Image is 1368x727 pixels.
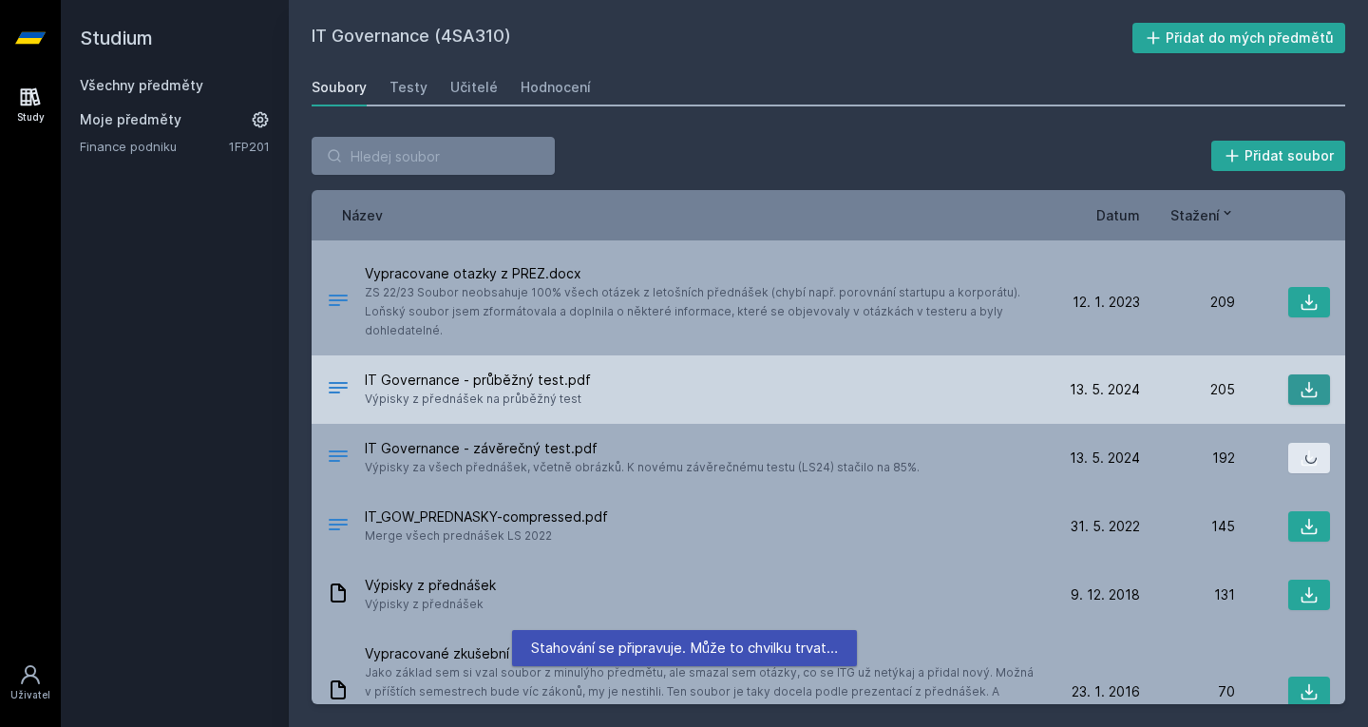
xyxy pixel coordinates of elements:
[80,77,203,93] a: Všechny předměty
[365,576,496,595] span: Výpisky z přednášek
[365,644,1037,663] span: Vypracované zkušební okruhy
[17,110,45,124] div: Study
[229,139,270,154] a: 1FP201
[327,376,350,404] div: PDF
[365,264,1037,283] span: Vypracovane otazky z PREZ.docx
[521,68,591,106] a: Hodnocení
[389,78,427,97] div: Testy
[312,68,367,106] a: Soubory
[327,445,350,472] div: PDF
[327,513,350,541] div: PDF
[1073,293,1140,312] span: 12. 1. 2023
[365,283,1037,340] span: ZS 22/23 Soubor neobsahuje 100% všech otázek z letošních přednášek (chybí např. porovnání startup...
[1170,205,1235,225] button: Stažení
[1096,205,1140,225] button: Datum
[365,458,920,477] span: Výpisky za všech přednášek, včetně obrázků. K novému závěrečnému testu (LS24) stačilo na 85%.
[10,688,50,702] div: Uživatel
[365,371,591,390] span: IT Governance - průběžný test.pdf
[80,110,181,129] span: Moje předměty
[1140,517,1235,536] div: 145
[1170,205,1220,225] span: Stažení
[450,78,498,97] div: Učitelé
[365,390,591,409] span: Výpisky z přednášek na průběžný test
[365,595,496,614] span: Výpisky z přednášek
[365,507,608,526] span: IT_GOW_PREDNASKY-compressed.pdf
[1140,682,1235,701] div: 70
[365,526,608,545] span: Merge všech prednášek LS 2022
[1070,380,1140,399] span: 13. 5. 2024
[521,78,591,97] div: Hodnocení
[1140,449,1235,468] div: 192
[312,78,367,97] div: Soubory
[1072,682,1140,701] span: 23. 1. 2016
[1211,141,1346,171] button: Přidat soubor
[342,205,383,225] button: Název
[365,439,920,458] span: IT Governance - závěrečný test.pdf
[4,76,57,134] a: Study
[1140,585,1235,604] div: 131
[450,68,498,106] a: Učitelé
[1140,293,1235,312] div: 209
[1132,23,1346,53] button: Přidat do mých předmětů
[512,630,857,666] div: Stahování se připravuje. Může to chvilku trvat…
[327,289,350,316] div: DOCX
[312,137,555,175] input: Hledej soubor
[4,654,57,712] a: Uživatel
[1140,380,1235,399] div: 205
[1071,517,1140,536] span: 31. 5. 2022
[389,68,427,106] a: Testy
[1070,449,1140,468] span: 13. 5. 2024
[80,137,229,156] a: Finance podniku
[312,23,1132,53] h2: IT Governance (4SA310)
[1071,585,1140,604] span: 9. 12. 2018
